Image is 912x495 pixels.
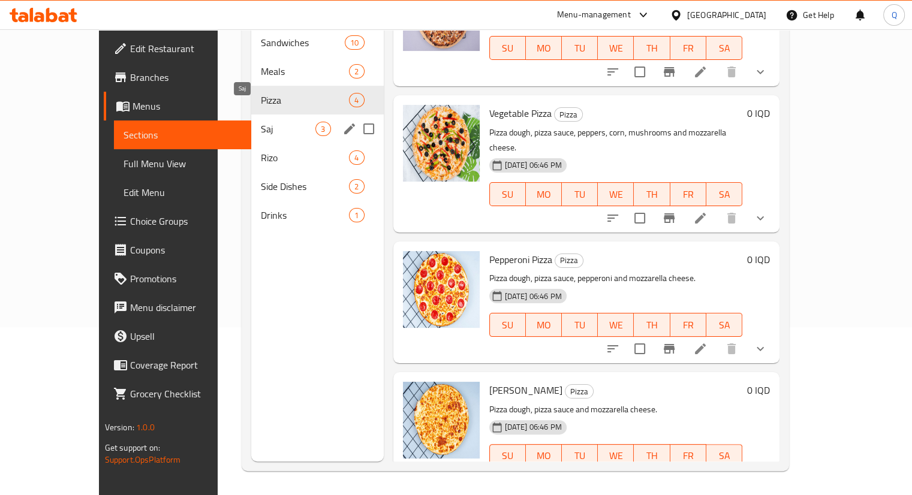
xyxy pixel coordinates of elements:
[130,41,242,56] span: Edit Restaurant
[562,444,598,468] button: TU
[746,204,775,233] button: show more
[753,211,767,225] svg: Show Choices
[489,36,526,60] button: SU
[130,358,242,372] span: Coverage Report
[114,120,251,149] a: Sections
[104,63,251,92] a: Branches
[261,208,349,222] span: Drinks
[747,105,770,122] h6: 0 IQD
[349,179,364,194] div: items
[598,313,634,337] button: WE
[555,253,583,268] div: Pizza
[124,128,242,142] span: Sections
[251,23,383,234] nav: Menu sections
[251,172,383,201] div: Side Dishes2
[114,149,251,178] a: Full Menu View
[345,35,364,50] div: items
[711,316,738,334] span: SA
[598,182,634,206] button: WE
[251,201,383,230] div: Drinks1
[634,182,670,206] button: TH
[251,57,383,86] div: Meals2
[105,419,134,435] span: Version:
[130,387,242,401] span: Grocery Checklist
[555,253,583,267] span: Pizza
[489,381,562,399] span: [PERSON_NAME]
[747,251,770,268] h6: 0 IQD
[634,36,670,60] button: TH
[627,206,652,231] span: Select to update
[261,35,345,50] span: Sandwiches
[526,444,562,468] button: MO
[350,66,363,77] span: 2
[627,336,652,361] span: Select to update
[891,8,896,22] span: Q
[349,64,364,79] div: items
[130,271,242,286] span: Promotions
[261,93,349,107] span: Pizza
[675,447,702,464] span: FR
[598,444,634,468] button: WE
[639,316,665,334] span: TH
[403,251,480,328] img: Pepperoni Pizza
[104,34,251,63] a: Edit Restaurant
[251,28,383,57] div: Sandwiches10
[349,208,364,222] div: items
[706,182,742,206] button: SA
[565,385,593,399] span: Pizza
[753,342,767,356] svg: Show Choices
[261,122,315,136] span: Saj
[706,313,742,337] button: SA
[526,313,562,337] button: MO
[105,440,160,455] span: Get support on:
[104,351,251,379] a: Coverage Report
[693,211,708,225] a: Edit menu item
[124,185,242,200] span: Edit Menu
[603,447,629,464] span: WE
[706,36,742,60] button: SA
[105,452,181,467] a: Support.OpsPlatform
[565,384,594,399] div: Pizza
[136,419,155,435] span: 1.0.0
[562,313,598,337] button: TU
[489,125,743,155] p: Pizza dough, pizza sauce, peppers, corn, mushrooms and mozzarella cheese.
[753,65,767,79] svg: Show Choices
[603,316,629,334] span: WE
[746,334,775,363] button: show more
[495,186,521,203] span: SU
[130,329,242,343] span: Upsell
[124,156,242,171] span: Full Menu View
[655,58,684,86] button: Branch-specific-item
[261,179,349,194] span: Side Dishes
[670,313,706,337] button: FR
[261,64,349,79] span: Meals
[495,40,521,57] span: SU
[603,186,629,203] span: WE
[675,316,702,334] span: FR
[567,316,593,334] span: TU
[251,86,383,114] div: Pizza4
[670,36,706,60] button: FR
[403,382,480,458] img: Margherita Pizza
[350,181,363,192] span: 2
[526,36,562,60] button: MO
[349,93,364,107] div: items
[634,313,670,337] button: TH
[489,313,526,337] button: SU
[717,204,746,233] button: delete
[114,178,251,207] a: Edit Menu
[567,40,593,57] span: TU
[567,447,593,464] span: TU
[104,264,251,293] a: Promotions
[711,40,738,57] span: SA
[104,293,251,322] a: Menu disclaimer
[567,186,593,203] span: TU
[531,447,557,464] span: MO
[130,70,242,84] span: Branches
[489,444,526,468] button: SU
[489,271,743,286] p: Pizza dough, pizza sauce, pepperoni and mozzarella cheese.
[746,58,775,86] button: show more
[531,316,557,334] span: MO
